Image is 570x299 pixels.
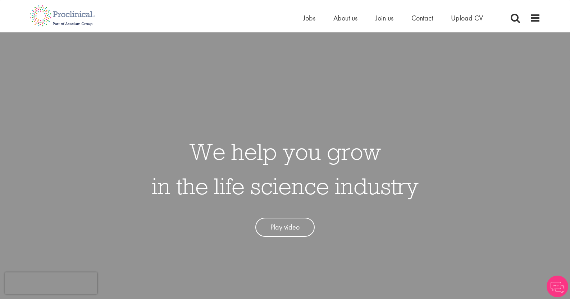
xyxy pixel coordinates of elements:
h1: We help you grow in the life science industry [152,134,419,203]
a: Jobs [303,13,315,23]
a: Contact [411,13,433,23]
a: Join us [375,13,393,23]
img: Chatbot [547,276,568,297]
a: About us [333,13,357,23]
a: Play video [255,218,315,237]
a: Upload CV [451,13,483,23]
